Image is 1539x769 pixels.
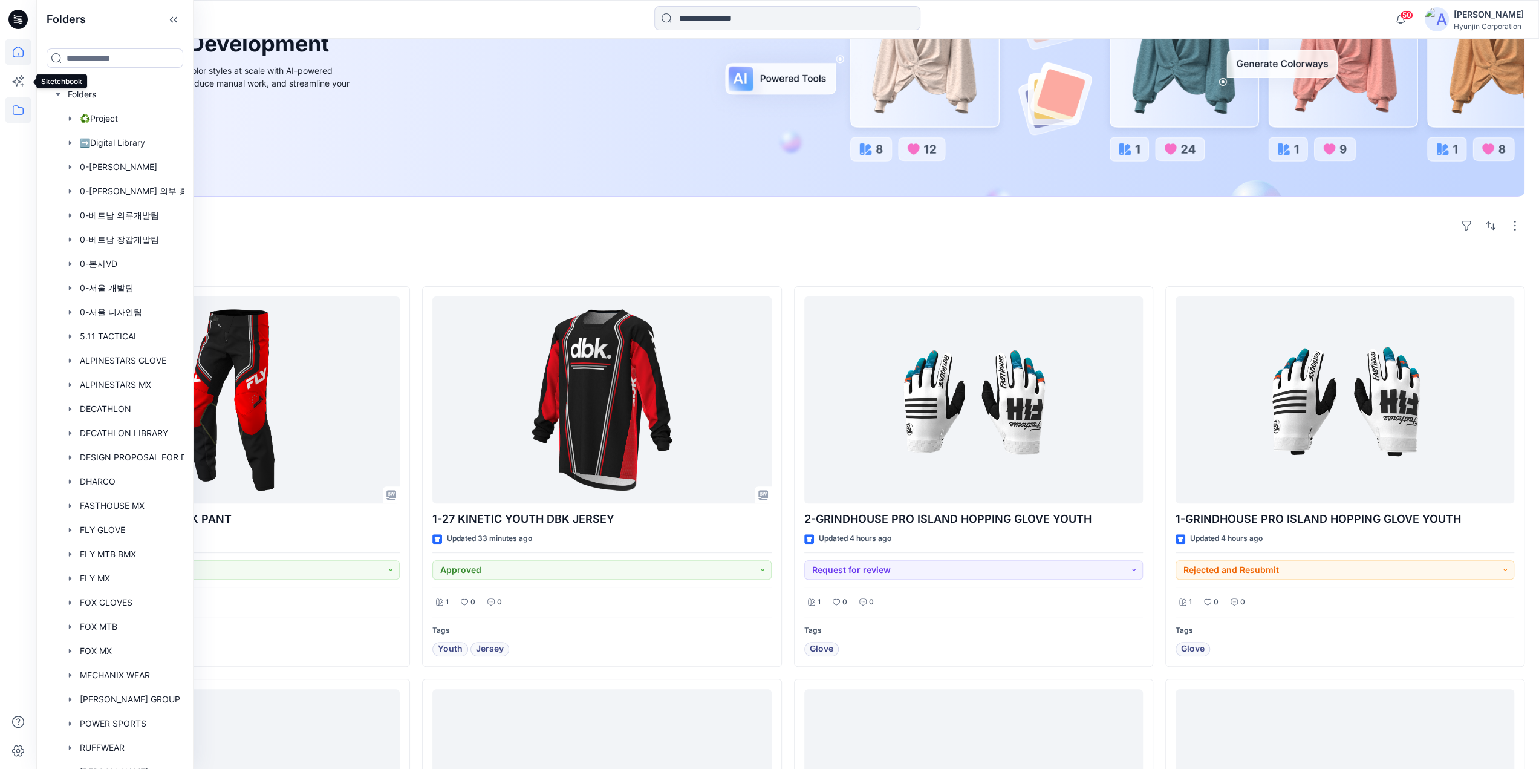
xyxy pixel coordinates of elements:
[819,532,891,545] p: Updated 4 hours ago
[80,117,353,141] a: Discover more
[432,624,771,637] p: Tags
[1189,596,1192,609] p: 1
[1454,22,1524,31] div: Hyunjin Corporation
[1425,7,1449,31] img: avatar
[1176,296,1514,504] a: 1-GRINDHOUSE PRO ISLAND HOPPING GLOVE YOUTH
[470,596,475,609] p: 0
[1176,624,1514,637] p: Tags
[804,296,1143,504] a: 2-GRINDHOUSE PRO ISLAND HOPPING GLOVE YOUTH
[1176,511,1514,528] p: 1-GRINDHOUSE PRO ISLAND HOPPING GLOVE YOUTH
[476,642,504,656] span: Jersey
[818,596,821,609] p: 1
[842,596,847,609] p: 0
[804,624,1143,637] p: Tags
[61,296,400,504] a: 1-27 KINETIC YOUTH DBK PANT
[1454,7,1524,22] div: [PERSON_NAME]
[1181,642,1205,656] span: Glove
[432,511,771,528] p: 1-27 KINETIC YOUTH DBK JERSEY
[61,624,400,637] p: Tags
[1400,10,1413,20] span: 50
[810,642,833,656] span: Glove
[446,596,449,609] p: 1
[51,260,1524,274] h4: Styles
[1214,596,1219,609] p: 0
[432,296,771,504] a: 1-27 KINETIC YOUTH DBK JERSEY
[1190,532,1263,545] p: Updated 4 hours ago
[869,596,874,609] p: 0
[447,532,532,545] p: Updated 33 minutes ago
[497,596,502,609] p: 0
[80,64,353,102] div: Explore ideas faster and recolor styles at scale with AI-powered tools that boost creativity, red...
[438,642,463,656] span: Youth
[61,511,400,528] p: 1-27 KINETIC YOUTH DBK PANT
[1240,596,1245,609] p: 0
[804,511,1143,528] p: 2-GRINDHOUSE PRO ISLAND HOPPING GLOVE YOUTH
